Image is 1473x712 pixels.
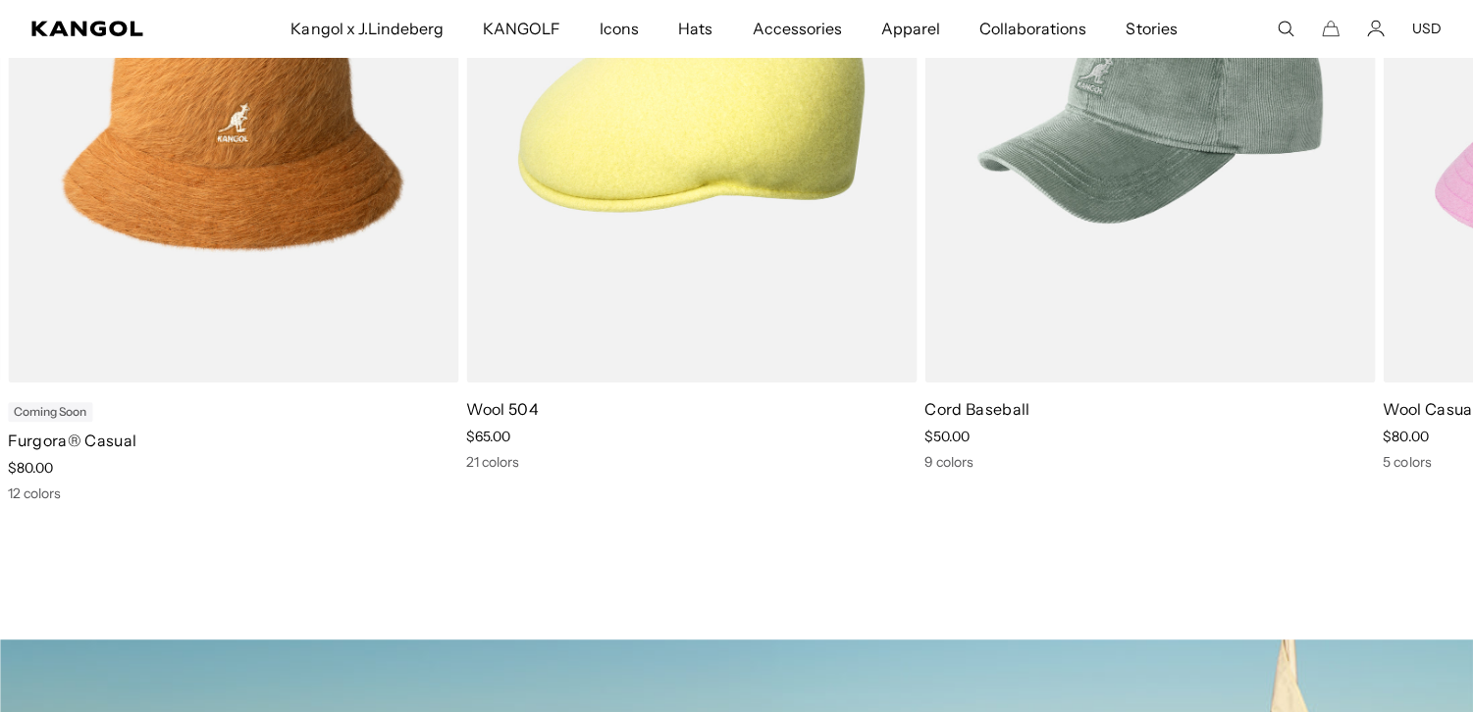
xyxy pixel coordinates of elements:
button: USD [1412,20,1442,37]
span: $80.00 [1383,428,1428,445]
p: Wool 504 [466,398,917,420]
div: 9 colors [924,453,1375,471]
span: $50.00 [924,428,970,445]
p: Cord Baseball [924,398,1375,420]
span: $80.00 [8,459,53,477]
button: Cart [1322,20,1340,37]
a: Kangol [31,21,191,36]
summary: Search here [1277,20,1294,37]
p: Furgora® Casual [8,430,458,451]
div: 12 colors [8,484,458,502]
a: Account [1367,20,1385,37]
span: $65.00 [466,428,510,445]
div: 21 colors [466,453,917,471]
div: Coming Soon [8,402,92,422]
